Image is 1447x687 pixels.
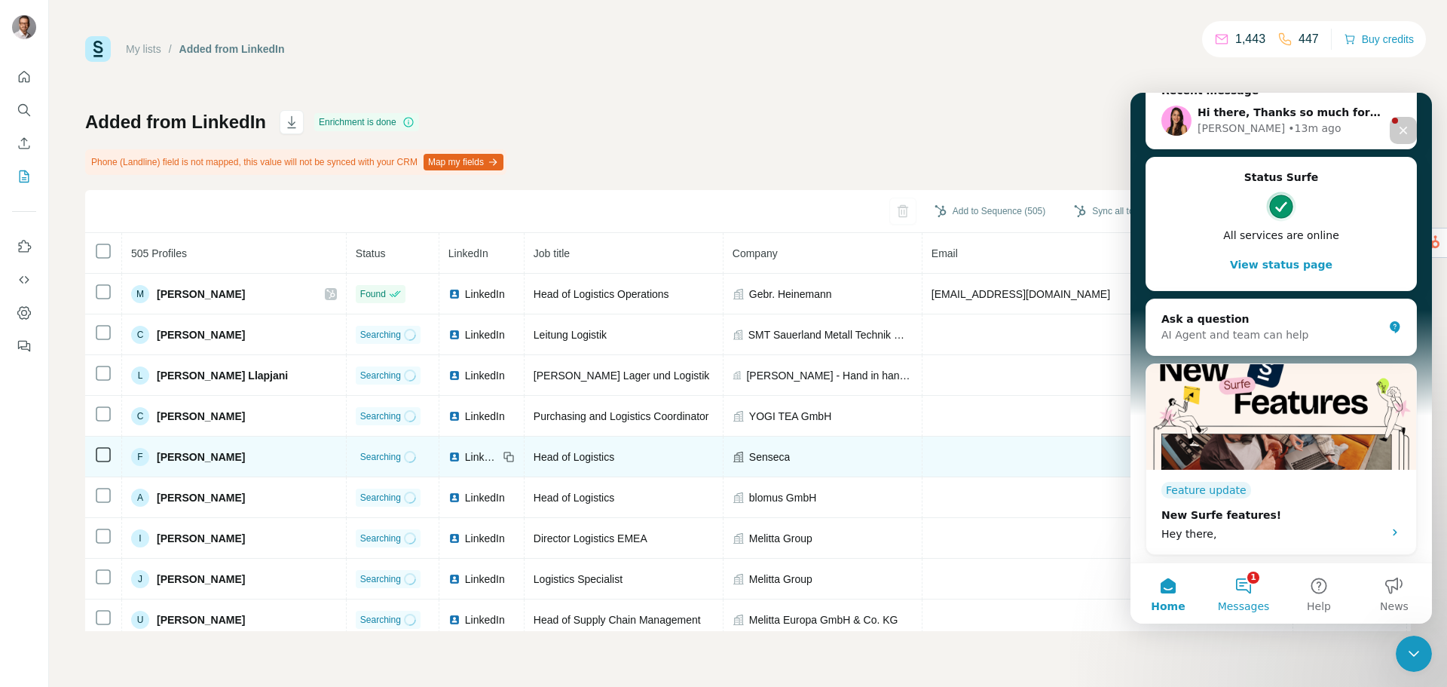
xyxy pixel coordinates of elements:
div: U [131,611,149,629]
h2: Status Surfe [31,77,271,93]
img: LinkedIn logo [448,329,460,341]
img: LinkedIn logo [448,492,460,504]
span: Searching [360,532,401,545]
span: LinkedIn [465,287,505,302]
span: [PERSON_NAME] Llapjani [157,368,288,383]
button: View status page [31,157,271,187]
div: All services are online [31,135,271,151]
span: [PERSON_NAME] [157,449,245,465]
span: LinkedIn [465,490,505,505]
span: LinkedIn [465,449,498,465]
img: LinkedIn logo [448,410,460,422]
li: / [169,41,172,57]
div: Ask a question [31,219,252,235]
div: [PERSON_NAME] [67,28,154,44]
span: [PERSON_NAME] [157,490,245,505]
button: Help [151,471,226,531]
span: LinkedIn [465,531,505,546]
div: C [131,407,149,425]
span: Company [733,247,778,259]
span: [PERSON_NAME] Lager und Logistik [534,370,709,382]
div: C [131,326,149,344]
span: [EMAIL_ADDRESS][DOMAIN_NAME] [932,288,1110,300]
span: Head of Logistics [534,451,614,463]
img: LinkedIn logo [448,288,460,300]
span: Melitta Group [749,531,812,546]
div: Hey there, [31,434,243,449]
span: Leitung Logistik [534,329,607,341]
span: Logistics Specialist [534,573,623,585]
span: Searching [360,450,401,464]
iframe: Intercom live chat [1396,636,1432,672]
button: Use Surfe API [12,266,36,293]
div: L [131,367,149,385]
button: Buy credits [1344,29,1414,50]
button: Feedback [12,333,36,360]
span: [PERSON_NAME] [157,327,245,342]
span: Searching [360,491,401,505]
span: LinkedIn [465,327,505,342]
span: Melitta Europa GmbH & Co. KG [749,612,898,627]
img: LinkedIn logo [448,532,460,544]
span: [PERSON_NAME] [157,612,245,627]
span: LinkedIn [465,572,505,587]
div: Enrichment is done [314,113,419,131]
p: 1,443 [1235,30,1265,48]
span: Searching [360,409,401,423]
button: News [226,471,301,531]
div: Ask a questionAI Agent and team can help [15,206,286,263]
span: [PERSON_NAME] - Hand in hand for [DATE] [746,368,912,383]
span: Head of Logistics [534,492,614,504]
span: Home [20,508,54,519]
span: News [249,508,278,519]
div: M [131,285,149,303]
span: [PERSON_NAME] [157,572,245,587]
div: Added from LinkedIn [179,41,285,57]
span: Senseca [749,449,790,465]
span: Gebr. Heinemann [749,287,832,302]
span: Searching [360,572,401,586]
span: Help [176,508,200,519]
span: Head of Supply Chain Management [534,614,701,626]
span: Searching [360,369,401,382]
img: LinkedIn logo [448,451,460,463]
div: A [131,489,149,507]
button: Dashboard [12,299,36,327]
h1: Added from LinkedIn [85,110,266,134]
span: Searching [360,328,401,342]
span: SMT Sauerland Metall Technik GmbH [748,327,913,342]
span: Searching [360,613,401,627]
button: Add to Sequence (505) [924,200,1056,222]
img: LinkedIn logo [448,573,460,585]
div: F [131,448,149,466]
img: LinkedIn logo [448,614,460,626]
a: My lists [126,43,161,55]
span: LinkedIn [465,612,505,627]
div: AI Agent and team can help [31,235,252,250]
button: Map my fields [424,154,503,170]
span: Found [360,287,386,301]
p: 447 [1299,30,1319,48]
span: Melitta Group [749,572,812,587]
button: Enrich CSV [12,130,36,157]
button: Search [12,97,36,124]
span: Purchasing and Logistics Coordinator [534,410,709,422]
span: YOGI TEA GmbH [749,409,831,424]
span: blomus GmbH [749,490,816,505]
span: Job title [534,247,570,259]
div: Phone (Landline) field is not mapped, this value will not be synced with your CRM [85,149,506,175]
span: Head of Logistics Operations [534,288,669,300]
div: Feature update [31,389,121,406]
span: [PERSON_NAME] [157,531,245,546]
div: New Surfe features! [31,415,243,431]
img: New Surfe features! [16,271,286,377]
iframe: Intercom live chat [1130,93,1432,624]
img: LinkedIn logo [448,370,460,382]
span: 505 Profiles [131,247,187,259]
span: Email [932,247,958,259]
span: LinkedIn [465,409,505,424]
img: Surfe Logo [85,36,111,62]
div: Close [259,24,286,51]
button: Messages [75,471,151,531]
span: Director Logistics EMEA [534,532,647,544]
